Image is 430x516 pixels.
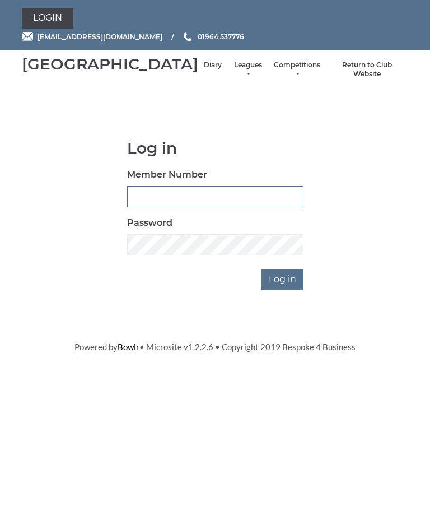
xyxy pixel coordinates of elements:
[184,32,191,41] img: Phone us
[22,31,162,42] a: Email [EMAIL_ADDRESS][DOMAIN_NAME]
[182,31,244,42] a: Phone us 01964 537776
[127,216,172,230] label: Password
[127,168,207,182] label: Member Number
[22,32,33,41] img: Email
[198,32,244,41] span: 01964 537776
[233,61,263,79] a: Leagues
[204,61,222,70] a: Diary
[274,61,320,79] a: Competitions
[118,342,139,352] a: Bowlr
[261,269,303,290] input: Log in
[74,342,356,352] span: Powered by • Microsite v1.2.2.6 • Copyright 2019 Bespoke 4 Business
[127,140,303,157] h1: Log in
[22,55,198,73] div: [GEOGRAPHIC_DATA]
[38,32,162,41] span: [EMAIL_ADDRESS][DOMAIN_NAME]
[22,8,73,29] a: Login
[331,61,403,79] a: Return to Club Website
